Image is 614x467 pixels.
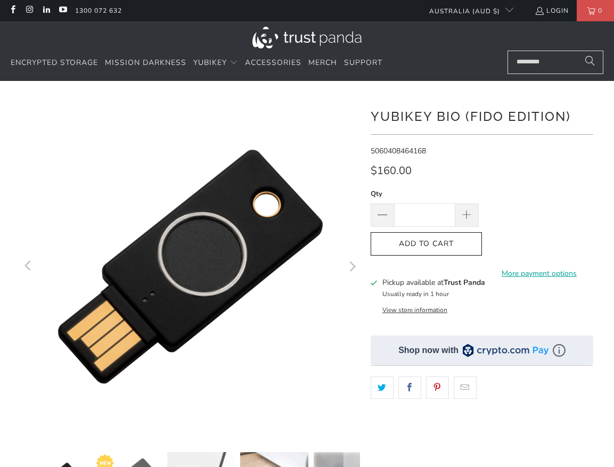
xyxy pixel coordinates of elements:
nav: Translation missing: en.navigation.header.main_nav [11,51,382,76]
span: Add to Cart [382,240,471,249]
span: Encrypted Storage [11,58,98,68]
button: Add to Cart [371,232,482,256]
a: Trust Panda Australia on Facebook [8,6,17,15]
span: Merch [308,58,337,68]
a: Encrypted Storage [11,51,98,76]
h3: Pickup available at [382,277,485,288]
a: Share this on Facebook [398,376,421,399]
h1: YubiKey Bio (FIDO Edition) [371,105,593,126]
small: Usually ready in 1 hour [382,290,449,298]
a: 1300 072 632 [75,5,122,17]
span: 5060408464168 [371,146,426,156]
a: Trust Panda Australia on YouTube [58,6,67,15]
input: Search... [507,51,603,74]
img: Trust Panda Australia [252,27,362,48]
a: More payment options [485,268,593,280]
a: Merch [308,51,337,76]
span: Support [344,58,382,68]
a: Share this on Pinterest [426,376,449,399]
summary: YubiKey [193,51,238,76]
button: View store information [382,306,447,314]
a: Trust Panda Australia on Instagram [24,6,34,15]
a: Login [535,5,569,17]
a: YubiKey Bio (FIDO Edition) - Trust Panda [21,97,360,436]
button: Search [577,51,603,74]
a: Email this to a friend [454,376,477,399]
div: Shop now with [398,345,459,356]
span: Mission Darkness [105,58,186,68]
button: Next [343,97,361,436]
label: Qty [371,188,479,200]
button: Previous [20,97,37,436]
b: Trust Panda [444,277,485,288]
a: Share this on Twitter [371,376,394,399]
a: Support [344,51,382,76]
a: Accessories [245,51,301,76]
a: Trust Panda Australia on LinkedIn [42,6,51,15]
span: YubiKey [193,58,227,68]
span: Accessories [245,58,301,68]
a: Mission Darkness [105,51,186,76]
span: $160.00 [371,163,412,178]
